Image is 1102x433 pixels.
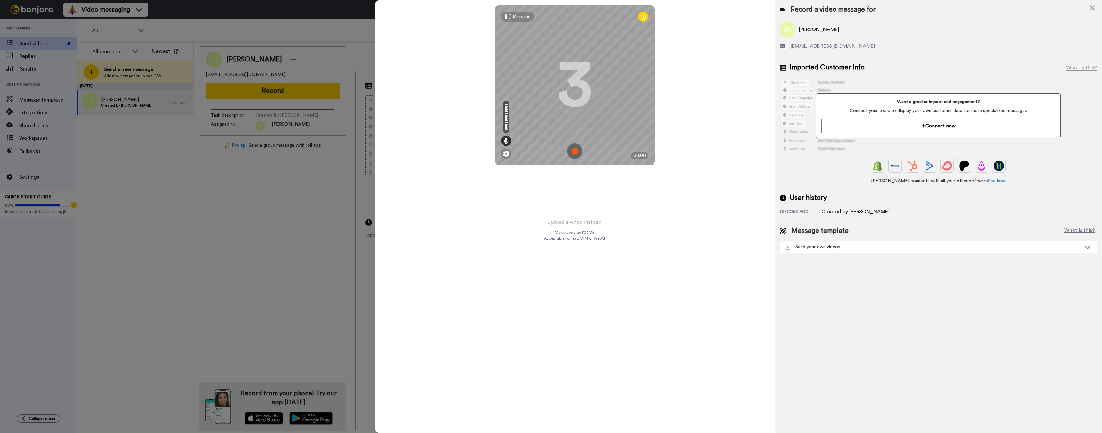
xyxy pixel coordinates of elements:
[925,161,935,171] img: ActiveCampaign
[1062,226,1097,236] button: What is this?
[785,245,790,250] img: demo-template.svg
[976,161,987,171] img: Drip
[994,161,1004,171] img: GoHighLevel
[907,161,917,171] img: Hubspot
[821,108,1056,114] span: Connect your tools to display your own customer data for more specialized messages
[791,42,875,50] span: [EMAIL_ADDRESS][DOMAIN_NAME]
[544,236,605,241] span: Acceptable format: MP4 or WebM
[890,161,900,171] img: Ontraport
[631,152,648,159] div: 00:00
[959,161,969,171] img: Patreon
[791,226,849,236] span: Message template
[785,244,1081,250] div: Send your own videos
[988,179,1006,183] a: See how
[567,143,582,159] img: ic_record_start.svg
[780,209,821,216] div: 1 second ago
[790,193,827,203] span: User history
[873,161,883,171] img: Shopify
[21,20,28,28] img: mute-white.svg
[557,61,592,109] div: 3
[36,5,85,71] span: Hi [PERSON_NAME], thank you so much for signing up! I wanted to say thanks in person with a quick...
[503,151,509,157] img: ic_gear.svg
[546,218,604,226] button: Upload a video instead
[1,1,18,19] img: c638375f-eacb-431c-9714-bd8d08f708a7-1584310529.jpg
[780,178,1097,184] span: [PERSON_NAME] connects with all your other software
[790,63,865,72] span: Imported Customer Info
[1066,64,1097,71] div: What is this?
[942,161,952,171] img: ConvertKit
[821,208,890,216] div: Created by [PERSON_NAME]
[821,119,1056,133] button: Connect now
[821,99,1056,105] span: Want a greater impact and engagement?
[555,230,595,235] span: Max video size: 500 MB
